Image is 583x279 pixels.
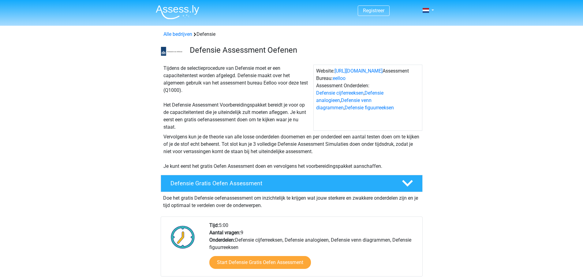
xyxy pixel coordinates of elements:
a: Defensie Gratis Oefen Assessment [158,175,425,192]
h4: Defensie Gratis Oefen Assessment [170,180,392,187]
a: Defensie analogieen [316,90,383,103]
a: Defensie venn diagrammen [316,97,372,111]
div: Doe het gratis Defensie oefenassessment om inzichtelijk te krijgen wat jouw sterkere en zwakkere ... [161,192,423,209]
div: 5:00 9 Defensie cijferreeksen, Defensie analogieen, Defensie venn diagrammen, Defensie figuurreeksen [205,222,422,276]
div: Website: Assessment Bureau: Assessment Onderdelen: , , , [313,65,422,131]
a: Defensie cijferreeksen [316,90,364,96]
h3: Defensie Assessment Oefenen [190,45,418,55]
b: Tijd: [209,222,219,228]
div: Tijdens de selectieprocedure van Defensie moet er een capaciteitentest worden afgelegd. Defensie ... [161,65,313,131]
div: Vervolgens kun je de theorie van alle losse onderdelen doornemen en per onderdeel een aantal test... [161,133,422,170]
img: Klok [167,222,198,252]
b: Aantal vragen: [209,230,241,236]
img: Assessly [156,5,199,19]
a: Defensie figuurreeksen [345,105,394,111]
a: [URL][DOMAIN_NAME] [334,68,383,74]
a: eelloo [333,75,346,81]
div: Defensie [161,31,422,38]
a: Start Defensie Gratis Oefen Assessment [209,256,311,269]
b: Onderdelen: [209,237,235,243]
a: Registreer [363,8,384,13]
a: Alle bedrijven [163,31,192,37]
